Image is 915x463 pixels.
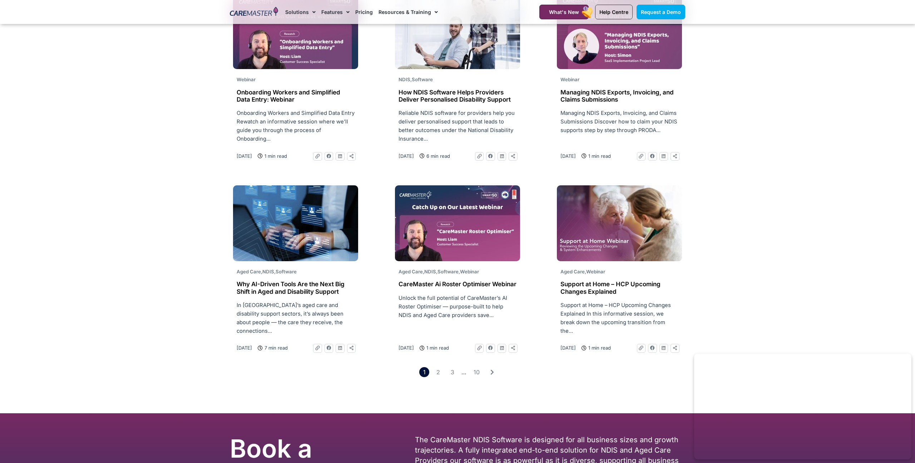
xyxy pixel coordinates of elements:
img: support-at-home [557,185,682,261]
img: ai-roster-blog [233,185,358,261]
span: , , , [399,269,479,274]
span: 1 min read [425,344,449,352]
h2: Why AI-Driven Tools Are the Next Big Shift in Aged and Disability Support [237,281,355,295]
nav: Pagination [229,367,686,377]
a: [DATE] [237,152,252,160]
span: … [461,369,466,376]
span: 1 min read [263,152,287,160]
span: Webinar [237,77,256,82]
time: [DATE] [237,345,252,351]
a: [DATE] [560,152,576,160]
h2: How NDIS Software Helps Providers Deliver Personalised Disability Support [399,89,516,103]
time: [DATE] [237,153,252,159]
a: [DATE] [560,344,576,352]
span: , [399,77,433,82]
span: Request a Demo [641,9,681,15]
span: Aged Care [560,269,585,274]
time: [DATE] [560,345,576,351]
a: What's New [539,5,589,19]
span: NDIS [262,269,274,274]
span: What's New [549,9,579,15]
p: Onboarding Workers and Simplified Data Entry Rewatch an informative session where we’ll guide you... [237,109,355,143]
span: Webinar [586,269,605,274]
span: NDIS [424,269,436,274]
a: [DATE] [399,344,414,352]
span: Webinar [460,269,479,274]
h2: Onboarding Workers and Simplified Data Entry: Webinar [237,89,355,103]
h2: Managing NDIS Exports, Invoicing, and Claims Submissions [560,89,678,103]
a: Help Centre [595,5,633,19]
span: 1 [419,367,429,377]
p: Reliable NDIS software for providers help you deliver personalised support that leads to better o... [399,109,516,143]
h2: Support at Home – HCP Upcoming Changes Explained [560,281,678,295]
img: Missed-CM-RO_Youtube-Thumb-1 [395,185,520,261]
span: Aged Care [237,269,261,274]
span: Aged Care [399,269,423,274]
span: Webinar [560,77,579,82]
a: [DATE] [237,344,252,352]
span: NDIS [399,77,410,82]
span: Software [437,269,459,274]
img: CareMaster Logo [230,7,278,18]
span: Software [412,77,433,82]
p: Unlock the full potential of CareMaster’s AI Roster Optimiser — purpose-built to help NDIS and Ag... [399,294,516,320]
iframe: Popup CTA [694,354,911,459]
span: Software [276,269,297,274]
p: Managing NDIS Exports, Invoicing, and Claims Submissions Discover how to claim your NDIS supports... [560,109,678,135]
span: Help Centre [599,9,628,15]
a: Request a Demo [637,5,685,19]
p: In [GEOGRAPHIC_DATA]’s aged care and disability support sectors, it’s always been about people — ... [237,301,355,335]
span: 1 min read [587,344,611,352]
time: [DATE] [560,153,576,159]
span: , , [237,269,297,274]
a: 3 [447,367,457,377]
span: 7 min read [263,344,288,352]
h2: CareMaster Ai Roster Optimiser Webinar [399,281,516,288]
time: [DATE] [399,153,414,159]
span: , [560,269,605,274]
a: 2 [433,367,444,377]
time: [DATE] [399,345,414,351]
a: 10 [470,367,483,377]
span: 6 min read [425,152,450,160]
p: Support at Home – HCP Upcoming Changes Explained In this informative session, we break down the u... [560,301,678,335]
span: 1 min read [587,152,611,160]
a: [DATE] [399,152,414,160]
